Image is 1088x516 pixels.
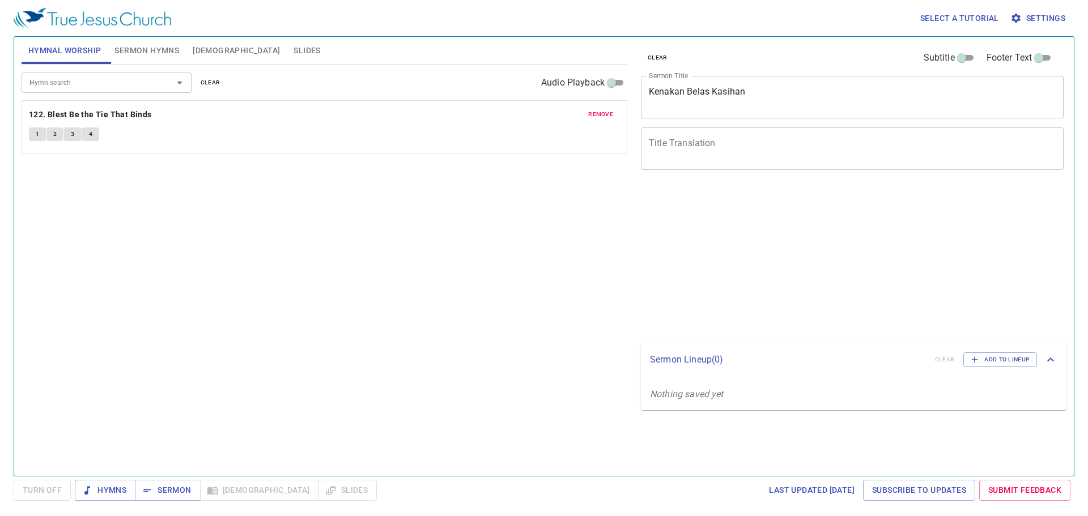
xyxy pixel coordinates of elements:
[294,44,320,58] span: Slides
[987,51,1032,65] span: Footer Text
[581,108,620,121] button: remove
[588,109,613,120] span: remove
[641,51,674,65] button: clear
[135,480,200,501] button: Sermon
[641,341,1066,378] div: Sermon Lineup(0)clearAdd to Lineup
[963,352,1037,367] button: Add to Lineup
[971,355,1030,365] span: Add to Lineup
[769,483,855,497] span: Last updated [DATE]
[194,76,227,89] button: clear
[53,129,57,139] span: 2
[172,75,188,91] button: Open
[193,44,280,58] span: [DEMOGRAPHIC_DATA]
[924,51,955,65] span: Subtitle
[14,8,171,28] img: True Jesus Church
[29,127,46,141] button: 1
[75,480,135,501] button: Hymns
[764,480,859,501] a: Last updated [DATE]
[636,182,980,336] iframe: from-child
[988,483,1061,497] span: Submit Feedback
[84,483,126,497] span: Hymns
[64,127,81,141] button: 3
[650,353,926,366] p: Sermon Lineup ( 0 )
[114,44,179,58] span: Sermon Hymns
[36,129,39,139] span: 1
[979,480,1070,501] a: Submit Feedback
[82,127,99,141] button: 4
[648,53,668,63] span: clear
[541,76,605,89] span: Audio Playback
[71,129,74,139] span: 3
[89,129,92,139] span: 4
[28,44,101,58] span: Hymnal Worship
[872,483,966,497] span: Subscribe to Updates
[650,389,724,399] i: Nothing saved yet
[29,108,152,122] b: 122. Blest Be the Tie That Binds
[144,483,191,497] span: Sermon
[863,480,975,501] a: Subscribe to Updates
[201,78,220,88] span: clear
[920,11,999,25] span: Select a tutorial
[1008,8,1070,29] button: Settings
[29,108,154,122] button: 122. Blest Be the Tie That Binds
[649,86,1056,108] textarea: Kenakan Belas Kasihan
[916,8,1004,29] button: Select a tutorial
[46,127,63,141] button: 2
[1013,11,1065,25] span: Settings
